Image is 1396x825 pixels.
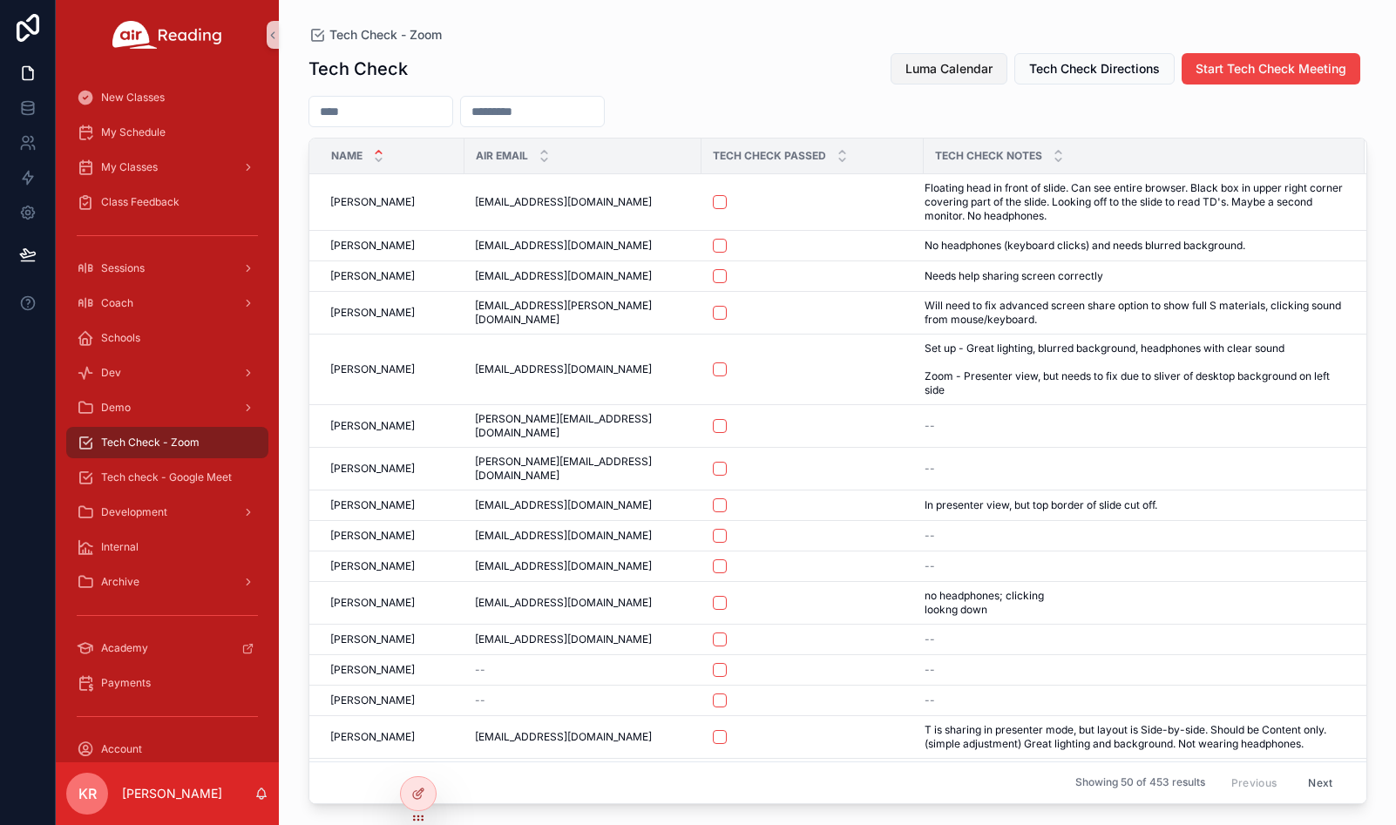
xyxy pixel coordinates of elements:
[330,559,415,573] span: [PERSON_NAME]
[925,269,1344,283] a: Needs help sharing screen correctly
[925,589,1344,617] a: no headphones; clicking lookng down
[66,287,268,319] a: Coach
[905,60,993,78] span: Luma Calendar
[1296,769,1345,796] button: Next
[101,505,167,519] span: Development
[925,239,1245,253] span: No headphones (keyboard clicks) and needs blurred background.
[66,427,268,458] a: Tech Check - Zoom
[66,152,268,183] a: My Classes
[66,253,268,284] a: Sessions
[475,693,691,707] a: --
[101,366,121,380] span: Dev
[713,149,826,163] span: Tech Check Passed
[330,362,454,376] a: [PERSON_NAME]
[925,663,935,677] span: --
[925,299,1344,327] a: Will need to fix advanced screen share option to show full S materials, clicking sound from mouse...
[56,70,279,762] div: scrollable content
[925,693,1344,707] a: --
[66,82,268,113] a: New Classes
[925,419,1344,433] a: --
[925,498,1157,512] span: In presenter view, but top border of slide cut off.
[330,730,415,744] span: [PERSON_NAME]
[330,730,454,744] a: [PERSON_NAME]
[330,239,415,253] span: [PERSON_NAME]
[475,498,691,512] a: [EMAIL_ADDRESS][DOMAIN_NAME]
[1196,60,1346,78] span: Start Tech Check Meeting
[330,529,454,543] a: [PERSON_NAME]
[101,401,131,415] span: Demo
[925,498,1344,512] a: In presenter view, but top border of slide cut off.
[1182,53,1360,85] button: Start Tech Check Meeting
[925,462,1344,476] a: --
[1075,776,1205,790] span: Showing 50 of 453 results
[330,498,415,512] span: [PERSON_NAME]
[101,125,166,139] span: My Schedule
[330,269,454,283] a: [PERSON_NAME]
[475,269,691,283] a: [EMAIL_ADDRESS][DOMAIN_NAME]
[66,734,268,765] a: Account
[475,195,652,209] span: [EMAIL_ADDRESS][DOMAIN_NAME]
[66,186,268,218] a: Class Feedback
[101,195,180,209] span: Class Feedback
[330,195,415,209] span: [PERSON_NAME]
[475,596,652,610] span: [EMAIL_ADDRESS][DOMAIN_NAME]
[101,676,151,690] span: Payments
[925,462,935,476] span: --
[925,632,1344,646] a: --
[475,299,691,327] span: [EMAIL_ADDRESS][PERSON_NAME][DOMAIN_NAME]
[891,53,1007,85] button: Luma Calendar
[101,742,142,756] span: Account
[330,195,454,209] a: [PERSON_NAME]
[925,559,935,573] span: --
[925,693,935,707] span: --
[925,663,1344,677] a: --
[1029,60,1160,78] span: Tech Check Directions
[66,357,268,389] a: Dev
[330,306,415,320] span: [PERSON_NAME]
[308,57,408,81] h1: Tech Check
[330,596,415,610] span: [PERSON_NAME]
[476,149,528,163] span: Air Email
[475,632,691,646] a: [EMAIL_ADDRESS][DOMAIN_NAME]
[475,362,652,376] span: [EMAIL_ADDRESS][DOMAIN_NAME]
[78,783,97,804] span: KR
[925,529,935,543] span: --
[925,529,1344,543] a: --
[101,575,139,589] span: Archive
[330,306,454,320] a: [PERSON_NAME]
[101,296,133,310] span: Coach
[330,419,415,433] span: [PERSON_NAME]
[330,462,454,476] a: [PERSON_NAME]
[66,566,268,598] a: Archive
[925,239,1344,253] a: No headphones (keyboard clicks) and needs blurred background.
[475,498,652,512] span: [EMAIL_ADDRESS][DOMAIN_NAME]
[475,412,691,440] a: [PERSON_NAME][EMAIL_ADDRESS][DOMAIN_NAME]
[475,455,691,483] a: [PERSON_NAME][EMAIL_ADDRESS][DOMAIN_NAME]
[330,596,454,610] a: [PERSON_NAME]
[330,419,454,433] a: [PERSON_NAME]
[925,419,935,433] span: --
[475,663,485,677] span: --
[66,117,268,148] a: My Schedule
[101,91,165,105] span: New Classes
[925,341,1344,397] a: Set up - Great lighting, blurred background, headphones with clear sound Zoom - Presenter view, b...
[330,632,415,646] span: [PERSON_NAME]
[330,663,454,677] a: [PERSON_NAME]
[66,392,268,423] a: Demo
[925,723,1344,751] span: T is sharing in presenter mode, but layout is Side-by-side. Should be Content only. (simple adjus...
[330,239,454,253] a: [PERSON_NAME]
[925,269,1103,283] span: Needs help sharing screen correctly
[925,181,1344,223] span: Floating head in front of slide. Can see entire browser. Black box in upper right corner covering...
[66,462,268,493] a: Tech check - Google Meet
[101,261,145,275] span: Sessions
[475,730,652,744] span: [EMAIL_ADDRESS][DOMAIN_NAME]
[925,632,935,646] span: --
[475,239,652,253] span: [EMAIL_ADDRESS][DOMAIN_NAME]
[475,362,691,376] a: [EMAIL_ADDRESS][DOMAIN_NAME]
[475,529,691,543] a: [EMAIL_ADDRESS][DOMAIN_NAME]
[330,529,415,543] span: [PERSON_NAME]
